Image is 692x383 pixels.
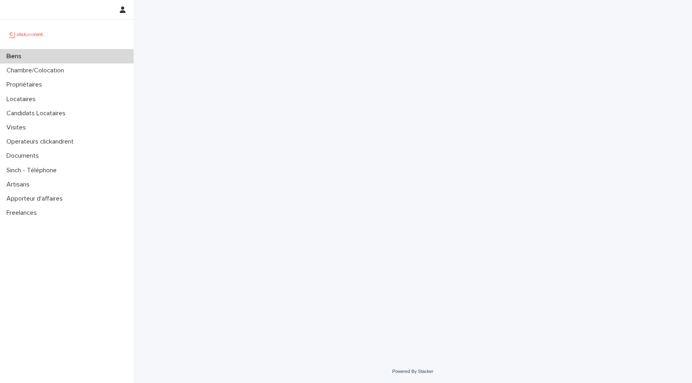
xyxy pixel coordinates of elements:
p: Artisans [3,181,36,188]
p: Documents [3,152,45,160]
p: Sinch - Téléphone [3,167,63,174]
p: Operateurs clickandrent [3,138,80,146]
p: Apporteur d'affaires [3,195,69,203]
p: Chambre/Colocation [3,67,70,74]
p: Biens [3,53,28,60]
p: Visites [3,124,32,131]
a: Powered By Stacker [392,369,433,374]
p: Locataires [3,95,42,103]
img: UCB0brd3T0yccxBKYDjQ [6,26,46,42]
p: Freelances [3,209,43,217]
p: Candidats Locataires [3,110,72,117]
p: Propriétaires [3,81,49,89]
